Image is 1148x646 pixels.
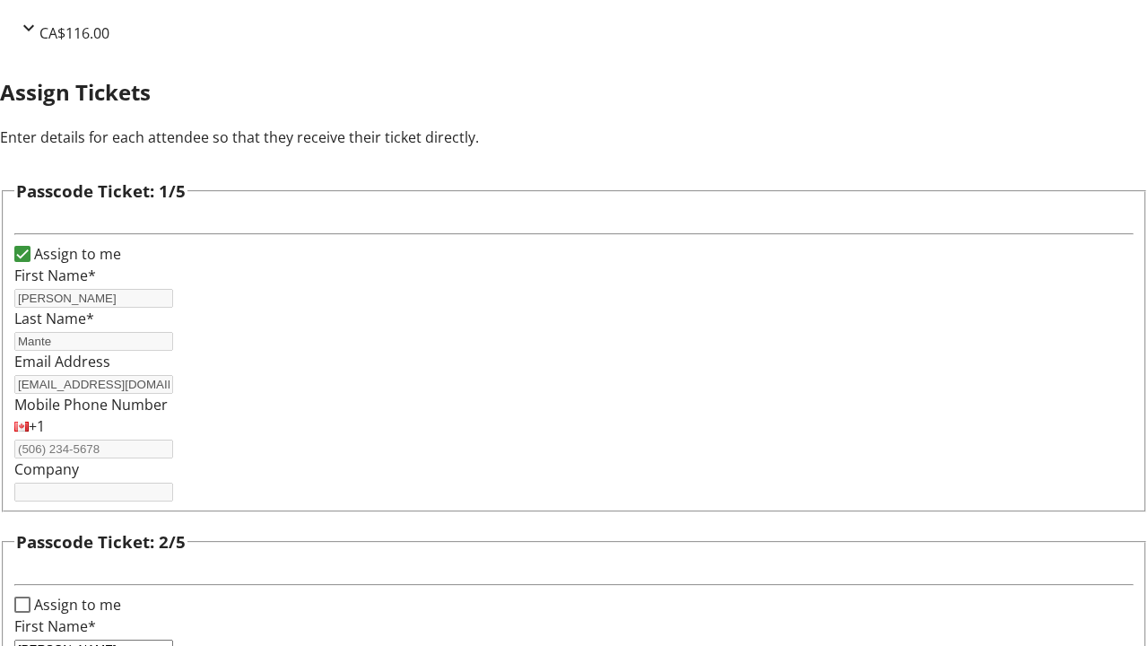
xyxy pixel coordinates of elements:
[14,309,94,328] label: Last Name*
[39,23,109,43] span: CA$116.00
[14,616,96,636] label: First Name*
[14,395,168,415] label: Mobile Phone Number
[14,266,96,285] label: First Name*
[14,459,79,479] label: Company
[30,594,121,615] label: Assign to me
[30,243,121,265] label: Assign to me
[14,352,110,371] label: Email Address
[16,179,186,204] h3: Passcode Ticket: 1/5
[14,440,173,458] input: (506) 234-5678
[16,529,186,554] h3: Passcode Ticket: 2/5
